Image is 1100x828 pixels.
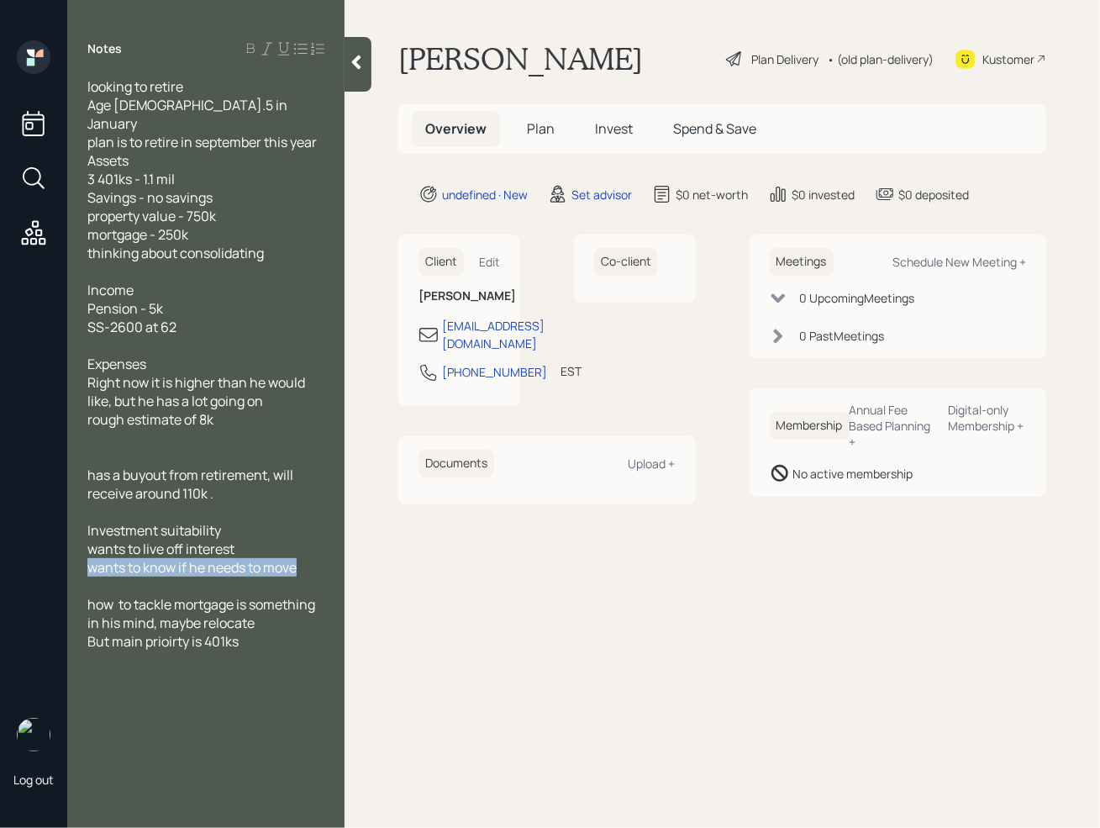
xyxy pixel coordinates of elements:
[594,248,658,276] h6: Co-client
[827,50,934,68] div: • (old plan-delivery)
[17,718,50,752] img: retirable_logo.png
[87,595,318,632] span: how to tackle mortgage is something in his mind, maybe relocate
[442,317,545,352] div: [EMAIL_ADDRESS][DOMAIN_NAME]
[561,362,582,380] div: EST
[479,254,500,270] div: Edit
[948,402,1026,434] div: Digital-only Membership +
[87,207,216,225] span: property value - 750k
[87,466,296,503] span: has a buyout from retirement, will receive around 110k .
[87,410,213,429] span: rough estimate of 8k
[673,119,756,138] span: Spend & Save
[527,119,555,138] span: Plan
[751,50,818,68] div: Plan Delivery
[770,248,834,276] h6: Meetings
[595,119,633,138] span: Invest
[87,244,264,262] span: thinking about consolidating
[87,188,213,207] span: Savings - no savings
[87,558,297,577] span: wants to know if he needs to move
[87,540,234,558] span: wants to live off interest
[87,151,129,170] span: Assets
[898,186,969,203] div: $0 deposited
[982,50,1034,68] div: Kustomer
[418,248,464,276] h6: Client
[418,450,494,477] h6: Documents
[676,186,748,203] div: $0 net-worth
[87,299,163,318] span: Pension - 5k
[87,77,183,96] span: looking to retire
[629,456,676,472] div: Upload +
[87,133,317,151] span: plan is to retire in september this year
[425,119,487,138] span: Overview
[87,225,188,244] span: mortgage - 250k
[793,465,913,483] div: No active membership
[87,318,176,336] span: SS-2600 at 62
[418,289,500,303] h6: [PERSON_NAME]
[892,254,1026,270] div: Schedule New Meeting +
[87,281,134,299] span: Income
[87,170,175,188] span: 3 401ks - 1.1 mil
[442,363,547,381] div: [PHONE_NUMBER]
[850,402,935,450] div: Annual Fee Based Planning +
[87,96,290,133] span: Age [DEMOGRAPHIC_DATA].5 in January
[770,412,850,440] h6: Membership
[87,355,146,373] span: Expenses
[87,632,239,651] span: But main prioirty is 401ks
[571,186,632,203] div: Set advisor
[87,521,221,540] span: Investment suitability
[13,772,54,788] div: Log out
[87,40,122,57] label: Notes
[87,373,308,410] span: Right now it is higher than he would like, but he has a lot going on
[398,40,643,77] h1: [PERSON_NAME]
[792,186,855,203] div: $0 invested
[800,327,885,345] div: 0 Past Meeting s
[800,289,915,307] div: 0 Upcoming Meeting s
[442,186,528,203] div: undefined · New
